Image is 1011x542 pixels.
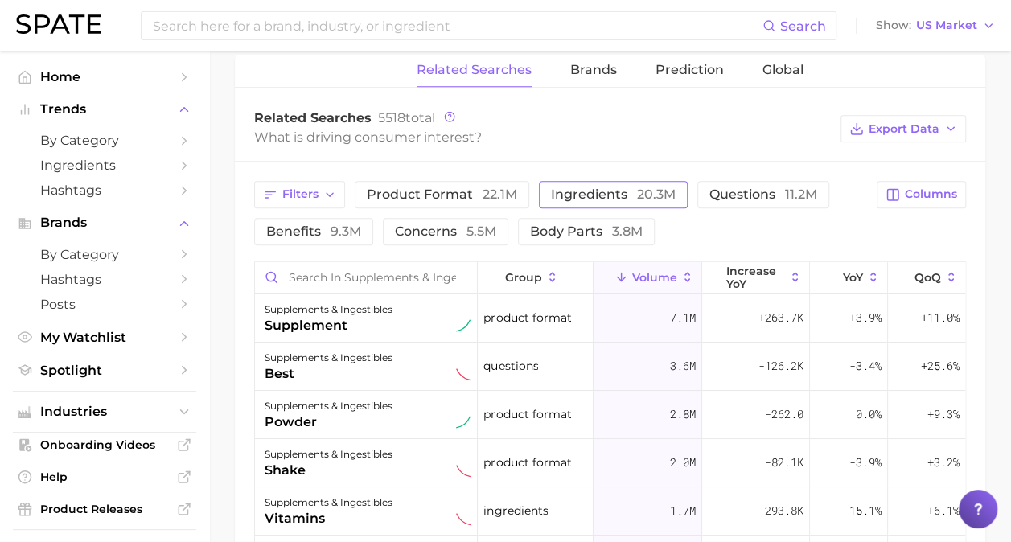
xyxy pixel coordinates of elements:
[265,461,392,480] div: shake
[849,453,882,472] span: -3.9%
[726,265,785,290] span: increase YoY
[40,363,169,378] span: Spotlight
[13,128,196,153] a: by Category
[456,318,471,333] img: sustained riser
[40,216,169,230] span: Brands
[13,497,196,521] a: Product Releases
[927,404,960,424] span: +9.3%
[483,187,517,202] span: 22.1m
[13,64,196,89] a: Home
[255,439,965,487] button: supplements & ingestiblesshakesustained declinerproduct format2.0m-82.1k-3.9%+3.2%
[656,63,724,77] span: Prediction
[13,178,196,203] a: Hashtags
[255,343,965,391] button: supplements & ingestiblesbestsustained declinerquestions3.6m-126.2k-3.4%+25.6%
[840,115,966,142] button: Export Data
[13,325,196,350] a: My Watchlist
[456,511,471,526] img: sustained decliner
[456,463,471,478] img: sustained decliner
[331,224,361,239] span: 9.3m
[40,183,169,198] span: Hashtags
[255,262,477,293] input: Search in supplements & ingestibles
[40,437,169,452] span: Onboarding Videos
[505,271,542,284] span: group
[255,487,965,536] button: supplements & ingestiblesvitaminssustained declineringredients1.7m-293.8k-15.1%+6.1%
[40,133,169,148] span: by Category
[594,262,701,294] button: Volume
[905,187,957,201] span: Columns
[856,404,882,424] span: 0.0%
[13,267,196,292] a: Hashtags
[255,391,965,439] button: supplements & ingestiblespowdersustained riserproduct format2.8m-262.00.0%+9.3%
[921,308,960,327] span: +11.0%
[40,102,169,117] span: Trends
[670,404,696,424] span: 2.8m
[709,187,817,202] span: questions
[395,224,496,239] span: concerns
[670,453,696,472] span: 2.0m
[265,364,392,384] div: best
[265,300,392,319] div: supplements & ingestibles
[282,187,319,201] span: Filters
[265,445,392,464] div: supplements & ingestibles
[13,292,196,317] a: Posts
[40,502,169,516] span: Product Releases
[40,158,169,173] span: Ingredients
[670,308,696,327] span: 7.1m
[254,126,832,148] div: What is driving consumer interest?
[367,187,517,202] span: product format
[266,224,361,239] span: benefits
[40,272,169,287] span: Hashtags
[13,465,196,489] a: Help
[551,187,676,202] span: ingredients
[888,262,965,294] button: QoQ
[483,404,571,424] span: product format
[456,367,471,381] img: sustained decliner
[265,413,392,432] div: powder
[483,501,548,520] span: ingredients
[876,21,911,30] span: Show
[483,356,538,376] span: questions
[378,110,405,125] span: 5518
[151,12,762,39] input: Search here for a brand, industry, or ingredient
[265,396,392,416] div: supplements & ingestibles
[765,404,803,424] span: -262.0
[40,297,169,312] span: Posts
[13,153,196,178] a: Ingredients
[785,187,817,202] span: 11.2m
[265,493,392,512] div: supplements & ingestibles
[13,400,196,424] button: Industries
[762,63,803,77] span: Global
[914,271,941,284] span: QoQ
[670,356,696,376] span: 3.6m
[765,453,803,472] span: -82.1k
[13,211,196,235] button: Brands
[254,181,345,208] button: Filters
[758,356,803,376] span: -126.2k
[872,15,999,36] button: ShowUS Market
[40,247,169,262] span: by Category
[637,187,676,202] span: 20.3m
[255,294,965,343] button: supplements & ingestiblessupplementsustained riserproduct format7.1m+263.7k+3.9%+11.0%
[254,110,372,125] span: Related Searches
[927,453,960,472] span: +3.2%
[13,433,196,457] a: Onboarding Videos
[40,69,169,84] span: Home
[849,356,882,376] span: -3.4%
[378,110,435,125] span: total
[40,404,169,419] span: Industries
[13,242,196,267] a: by Category
[40,470,169,484] span: Help
[13,97,196,121] button: Trends
[13,358,196,383] a: Spotlight
[758,501,803,520] span: -293.8k
[916,21,977,30] span: US Market
[570,63,617,77] span: Brands
[483,308,571,327] span: product format
[478,262,594,294] button: group
[702,262,810,294] button: increase YoY
[877,181,966,208] button: Columns
[849,308,882,327] span: +3.9%
[466,224,496,239] span: 5.5m
[632,271,677,284] span: Volume
[265,509,392,528] div: vitamins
